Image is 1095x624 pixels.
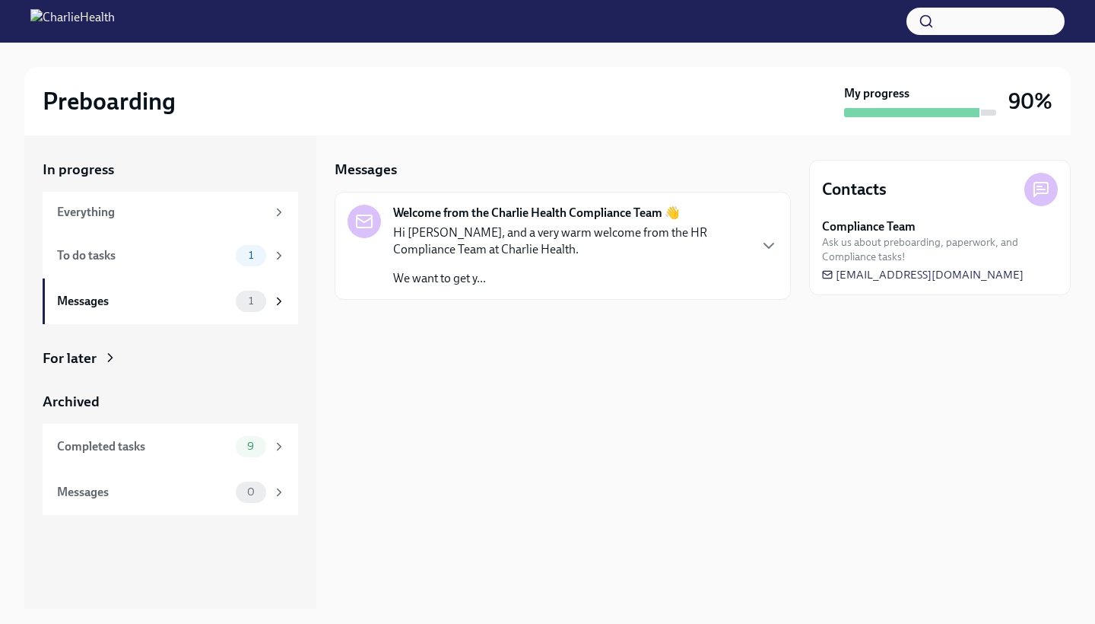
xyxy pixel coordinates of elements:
a: Messages0 [43,470,298,515]
h4: Contacts [822,178,887,201]
div: Messages [57,293,230,310]
div: Messages [57,484,230,501]
a: Completed tasks9 [43,424,298,470]
a: To do tasks1 [43,233,298,279]
h3: 90% [1008,88,1052,115]
div: Completed tasks [57,438,230,455]
h2: Preboarding [43,86,176,116]
span: 1 [240,250,262,261]
span: 0 [238,486,264,498]
strong: Compliance Team [822,218,916,235]
a: For later [43,349,298,368]
div: To do tasks [57,247,230,264]
strong: Welcome from the Charlie Health Compliance Team 👋 [393,205,680,221]
span: Ask us about preboarding, paperwork, and Compliance tasks! [822,235,1058,264]
h5: Messages [335,160,397,180]
strong: My progress [844,85,909,102]
p: We want to get y... [393,270,747,287]
a: [EMAIL_ADDRESS][DOMAIN_NAME] [822,267,1024,282]
a: Everything [43,192,298,233]
span: 9 [238,441,263,452]
p: Hi [PERSON_NAME], and a very warm welcome from the HR Compliance Team at Charlie Health. [393,224,747,258]
a: Messages1 [43,279,298,324]
div: For later [43,349,97,368]
img: CharlieHealth [30,9,115,33]
a: In progress [43,160,298,180]
div: Everything [57,204,266,221]
span: 1 [240,295,262,307]
a: Archived [43,392,298,412]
